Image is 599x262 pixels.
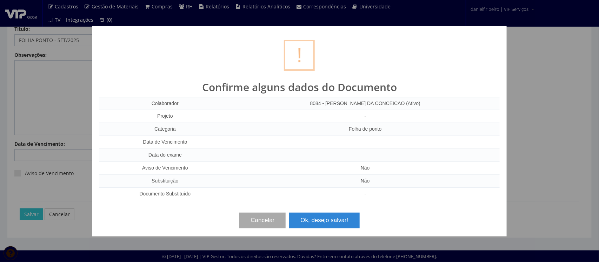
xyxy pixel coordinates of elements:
[99,149,231,162] td: Data do exame
[231,123,500,136] td: Folha de ponto
[99,81,500,93] h2: Confirme alguns dados do Documento
[284,40,315,71] div: !
[99,188,231,200] td: Documento Substituído
[99,97,231,110] td: Colaborador
[239,213,286,228] button: Cancelar
[231,175,500,188] td: Não
[231,110,500,123] td: -
[99,175,231,188] td: Substituição
[99,110,231,123] td: Projeto
[289,213,359,228] button: Ok, desejo salvar!
[99,162,231,175] td: Aviso de Vencimento
[99,123,231,136] td: Categoria
[231,162,500,175] td: Não
[231,97,500,110] td: 8084 - [PERSON_NAME] DA CONCEICAO (Ativo)
[99,136,231,149] td: Data de Vencimento
[231,188,500,200] td: -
